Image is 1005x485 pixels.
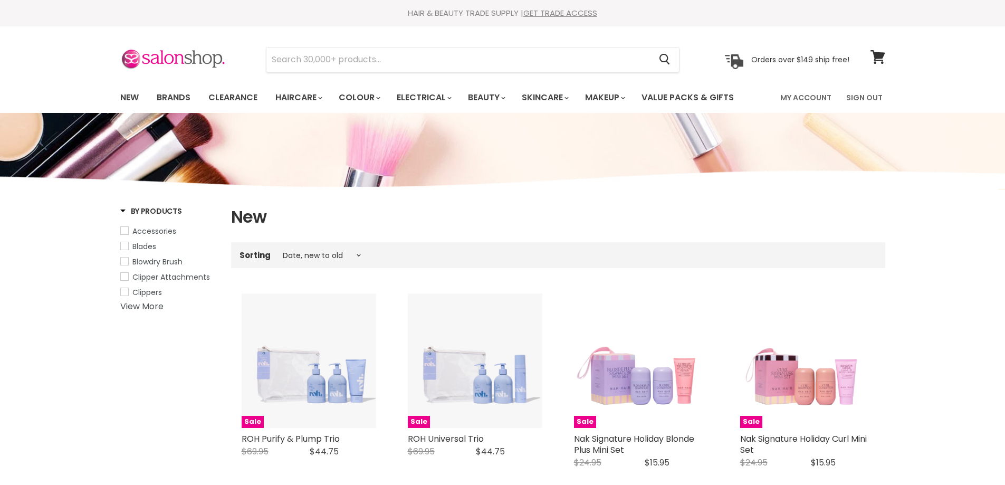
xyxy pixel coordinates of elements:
[740,293,875,428] img: Nak Signature Holiday Curl Mini Set
[577,87,631,109] a: Makeup
[240,251,271,260] label: Sorting
[634,87,742,109] a: Value Packs & Gifts
[645,457,669,469] span: $15.95
[132,287,162,298] span: Clippers
[120,256,218,268] a: Blowdry Brush
[242,445,269,458] span: $69.95
[231,206,885,228] h1: New
[266,47,679,72] form: Product
[120,206,182,216] h3: By Products
[460,87,512,109] a: Beauty
[200,87,265,109] a: Clearance
[523,7,597,18] a: GET TRADE ACCESS
[267,87,329,109] a: Haircare
[651,47,679,72] button: Search
[774,87,838,109] a: My Account
[740,293,875,428] a: Nak Signature Holiday Curl Mini Set Sale
[751,54,849,64] p: Orders over $149 ship free!
[476,445,505,458] span: $44.75
[149,87,198,109] a: Brands
[574,416,596,428] span: Sale
[574,293,709,428] img: Nak Signature Holiday Blonde Plus Mini Set
[408,433,484,445] a: ROH Universal Trio
[242,433,340,445] a: ROH Purify & Plump Trio
[740,433,867,456] a: Nak Signature Holiday Curl Mini Set
[132,272,210,282] span: Clipper Attachments
[120,225,218,237] a: Accessories
[408,293,542,428] a: ROH Universal Trio Sale
[331,87,387,109] a: Colour
[120,300,164,312] a: View More
[120,271,218,283] a: Clipper Attachments
[574,293,709,428] a: Nak Signature Holiday Blonde Plus Mini Set Sale
[840,87,889,109] a: Sign Out
[408,293,542,428] img: ROH Universal Trio
[132,226,176,236] span: Accessories
[242,293,376,428] img: ROH Purify & Plump Trio
[112,87,147,109] a: New
[107,82,898,113] nav: Main
[389,87,458,109] a: Electrical
[740,457,768,469] span: $24.95
[120,287,218,298] a: Clippers
[266,47,651,72] input: Search
[811,457,836,469] span: $15.95
[132,256,183,267] span: Blowdry Brush
[408,445,435,458] span: $69.95
[574,433,694,456] a: Nak Signature Holiday Blonde Plus Mini Set
[132,241,156,252] span: Blades
[408,416,430,428] span: Sale
[740,416,762,428] span: Sale
[242,416,264,428] span: Sale
[107,8,898,18] div: HAIR & BEAUTY TRADE SUPPLY |
[120,241,218,252] a: Blades
[112,82,758,113] ul: Main menu
[242,293,376,428] a: ROH Purify & Plump Trio Sale
[310,445,339,458] span: $44.75
[574,457,601,469] span: $24.95
[514,87,575,109] a: Skincare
